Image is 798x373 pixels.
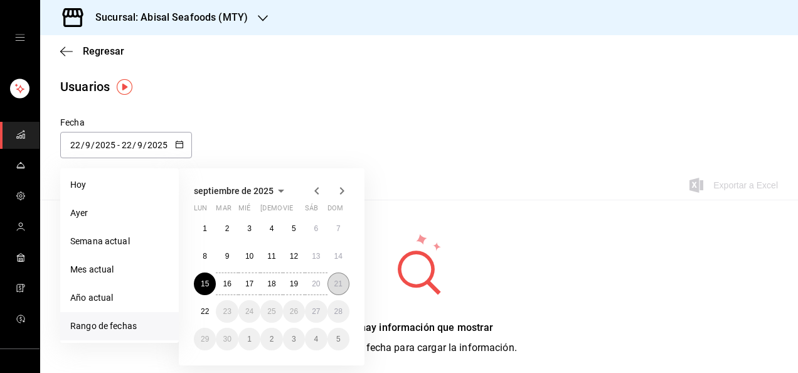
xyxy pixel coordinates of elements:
[201,279,209,288] abbr: 15 de septiembre de 2025
[292,335,296,343] abbr: 3 de octubre de 2025
[238,300,260,323] button: 24 de septiembre de 2025
[60,256,179,284] li: Mes actual
[91,140,95,150] span: /
[270,224,274,233] abbr: 4 de septiembre de 2025
[283,217,305,240] button: 5 de septiembre de 2025
[225,252,230,261] abbr: 9 de septiembre de 2025
[292,224,296,233] abbr: 5 de septiembre de 2025
[194,328,216,350] button: 29 de septiembre de 2025
[245,252,253,261] abbr: 10 de septiembre de 2025
[247,224,252,233] abbr: 3 de septiembre de 2025
[83,45,124,57] span: Regresar
[260,328,282,350] button: 2 de octubre de 2025
[238,204,250,217] abbr: miércoles
[260,273,282,295] button: 18 de septiembre de 2025
[238,273,260,295] button: 17 de septiembre de 2025
[70,140,81,150] input: Day
[245,307,253,316] abbr: 24 de septiembre de 2025
[305,204,318,217] abbr: sábado
[312,307,320,316] abbr: 27 de septiembre de 2025
[267,307,275,316] abbr: 25 de septiembre de 2025
[194,204,207,217] abbr: lunes
[194,186,274,196] span: septiembre de 2025
[305,300,327,323] button: 27 de septiembre de 2025
[314,224,318,233] abbr: 6 de septiembre de 2025
[60,199,179,227] li: Ayer
[305,217,327,240] button: 6 de septiembre de 2025
[216,300,238,323] button: 23 de septiembre de 2025
[245,279,253,288] abbr: 17 de septiembre de 2025
[321,342,517,354] span: Elige otra fecha para cargar la información.
[267,252,275,261] abbr: 11 de septiembre de 2025
[327,328,349,350] button: 5 de octubre de 2025
[327,204,343,217] abbr: domingo
[305,328,327,350] button: 4 de octubre de 2025
[60,171,179,199] li: Hoy
[194,300,216,323] button: 22 de septiembre de 2025
[238,245,260,268] button: 10 de septiembre de 2025
[336,335,341,343] abbr: 5 de octubre de 2025
[15,33,25,43] button: open drawer
[305,245,327,268] button: 13 de septiembre de 2025
[194,183,289,198] button: septiembre de 2025
[283,245,305,268] button: 12 de septiembre de 2025
[260,217,282,240] button: 4 de septiembre de 2025
[85,10,248,25] h3: Sucursal: Abisal Seafoods (MTY)
[223,335,231,343] abbr: 30 de septiembre de 2025
[290,279,298,288] abbr: 19 de septiembre de 2025
[321,320,517,335] div: No hay información que mostrar
[85,140,91,150] input: Month
[290,252,298,261] abbr: 12 de septiembre de 2025
[203,252,207,261] abbr: 8 de septiembre de 2025
[194,245,216,268] button: 8 de septiembre de 2025
[137,140,143,150] input: Month
[216,204,231,217] abbr: martes
[147,140,168,150] input: Year
[327,273,349,295] button: 21 de septiembre de 2025
[60,116,192,129] div: Fecha
[223,307,231,316] abbr: 23 de septiembre de 2025
[225,224,230,233] abbr: 2 de septiembre de 2025
[283,328,305,350] button: 3 de octubre de 2025
[260,204,334,217] abbr: jueves
[336,224,341,233] abbr: 7 de septiembre de 2025
[283,273,305,295] button: 19 de septiembre de 2025
[216,273,238,295] button: 16 de septiembre de 2025
[314,335,318,343] abbr: 4 de octubre de 2025
[270,335,274,343] abbr: 2 de octubre de 2025
[267,279,275,288] abbr: 18 de septiembre de 2025
[290,307,298,316] abbr: 26 de septiembre de 2025
[283,204,293,217] abbr: viernes
[260,245,282,268] button: 11 de septiembre de 2025
[201,335,209,343] abbr: 29 de septiembre de 2025
[238,217,260,240] button: 3 de septiembre de 2025
[312,279,320,288] abbr: 20 de septiembre de 2025
[95,140,116,150] input: Year
[260,300,282,323] button: 25 de septiembre de 2025
[60,312,179,340] li: Rango de fechas
[143,140,147,150] span: /
[121,140,132,150] input: Day
[132,140,136,150] span: /
[117,140,120,150] span: -
[305,273,327,295] button: 20 de septiembre de 2025
[238,328,260,350] button: 1 de octubre de 2025
[334,307,343,316] abbr: 28 de septiembre de 2025
[60,284,179,312] li: Año actual
[117,79,132,95] img: Tooltip marker
[203,224,207,233] abbr: 1 de septiembre de 2025
[327,217,349,240] button: 7 de septiembre de 2025
[247,335,252,343] abbr: 1 de octubre de 2025
[201,307,209,316] abbr: 22 de septiembre de 2025
[283,300,305,323] button: 26 de septiembre de 2025
[60,45,124,57] button: Regresar
[327,300,349,323] button: 28 de septiembre de 2025
[60,77,110,96] div: Usuarios
[216,328,238,350] button: 30 de septiembre de 2025
[216,245,238,268] button: 9 de septiembre de 2025
[60,227,179,256] li: Semana actual
[81,140,85,150] span: /
[327,245,349,268] button: 14 de septiembre de 2025
[194,217,216,240] button: 1 de septiembre de 2025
